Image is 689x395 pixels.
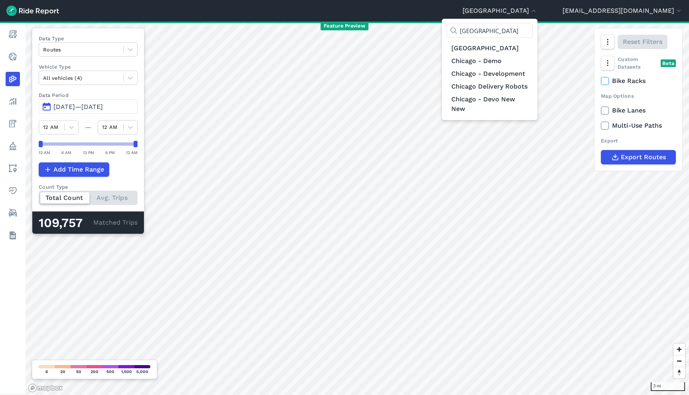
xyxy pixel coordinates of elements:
input: Type to filter... [447,24,533,38]
a: Chicago - Development [447,67,533,80]
a: Chicago Delivery Robots [447,80,533,93]
a: Chicago - Devo New New [447,93,533,115]
a: [GEOGRAPHIC_DATA] [447,42,533,55]
a: Chicago - Demo [447,55,533,67]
